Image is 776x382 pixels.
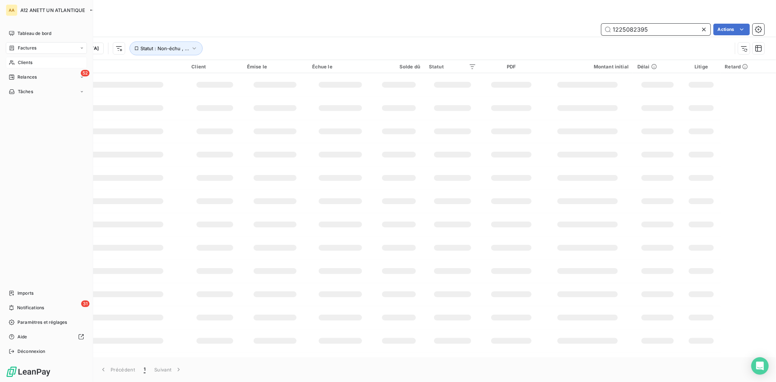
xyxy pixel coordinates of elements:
[601,24,711,35] input: Rechercher
[312,64,369,69] div: Échue le
[713,24,750,35] button: Actions
[150,362,187,377] button: Suivant
[687,64,716,69] div: Litige
[17,348,45,355] span: Déconnexion
[17,334,27,340] span: Aide
[18,59,32,66] span: Clients
[17,319,67,326] span: Paramètres et réglages
[17,290,33,297] span: Imports
[485,64,538,69] div: PDF
[6,331,87,343] a: Aide
[6,366,51,378] img: Logo LeanPay
[20,7,85,13] span: A12 ANETT UN ATLANTIQUE
[247,64,303,69] div: Émise le
[81,301,89,307] span: 31
[546,64,629,69] div: Montant initial
[130,41,203,55] button: Statut : Non-échu , ...
[144,366,146,373] span: 1
[17,30,51,37] span: Tableau de bord
[378,64,420,69] div: Solde dû
[637,64,678,69] div: Délai
[18,45,36,51] span: Factures
[139,362,150,377] button: 1
[429,64,476,69] div: Statut
[95,362,139,377] button: Précédent
[17,305,44,311] span: Notifications
[6,4,17,16] div: AA
[191,64,238,69] div: Client
[140,45,189,51] span: Statut : Non-échu , ...
[18,88,33,95] span: Tâches
[725,64,772,69] div: Retard
[751,357,769,375] div: Open Intercom Messenger
[17,74,37,80] span: Relances
[81,70,89,76] span: 52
